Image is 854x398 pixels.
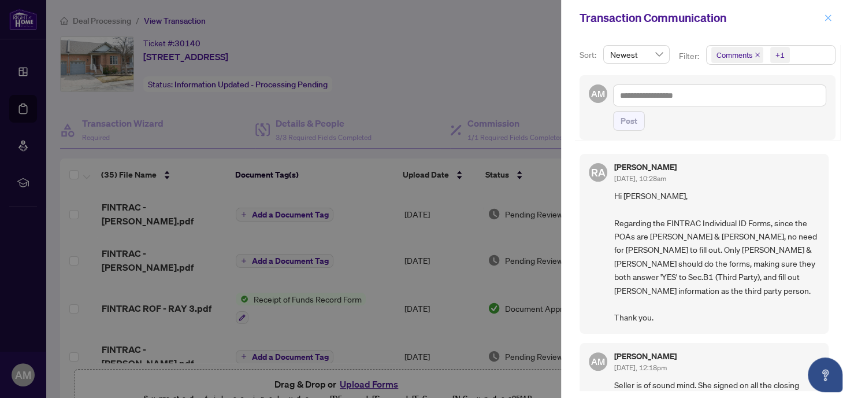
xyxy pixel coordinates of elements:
[614,174,666,183] span: [DATE], 10:28am
[716,49,752,61] span: Comments
[580,49,599,61] p: Sort:
[679,50,701,62] p: Filter:
[614,363,667,372] span: [DATE], 12:18pm
[755,52,760,58] span: close
[614,189,819,325] span: Hi [PERSON_NAME], Regarding the FINTRAC Individual ID Forms, since the POAs are [PERSON_NAME] & [...
[591,355,605,368] span: AM
[775,49,785,61] div: +1
[591,87,605,101] span: AM
[610,46,663,63] span: Newest
[711,47,763,63] span: Comments
[580,9,820,27] div: Transaction Communication
[614,352,677,360] h5: [PERSON_NAME]
[613,111,645,131] button: Post
[808,358,842,392] button: Open asap
[824,14,832,22] span: close
[614,163,677,171] h5: [PERSON_NAME]
[591,164,606,180] span: RA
